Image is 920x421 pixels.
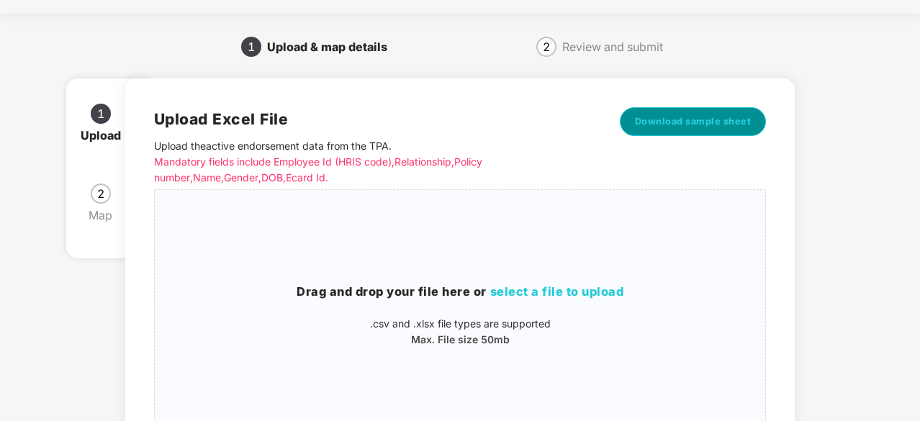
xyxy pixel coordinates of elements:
[154,154,613,186] p: Mandatory fields include Employee Id (HRIS code), Relationship, Policy number, Name, Gender, DOB,...
[81,124,132,147] div: Upload
[620,107,767,136] button: Download sample sheet
[154,107,613,131] h2: Upload Excel File
[490,284,624,299] span: select a file to upload
[155,332,765,348] p: Max. File size 50mb
[635,114,752,129] span: Download sample sheet
[154,138,613,186] p: Upload the active endorsement data from the TPA .
[155,316,765,332] p: .csv and .xlsx file types are supported
[155,283,765,302] h3: Drag and drop your file here or
[562,35,663,58] div: Review and submit
[248,41,255,53] span: 1
[543,41,550,53] span: 2
[97,108,104,119] span: 1
[89,204,124,227] div: Map
[267,35,399,58] div: Upload & map details
[97,188,104,199] span: 2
